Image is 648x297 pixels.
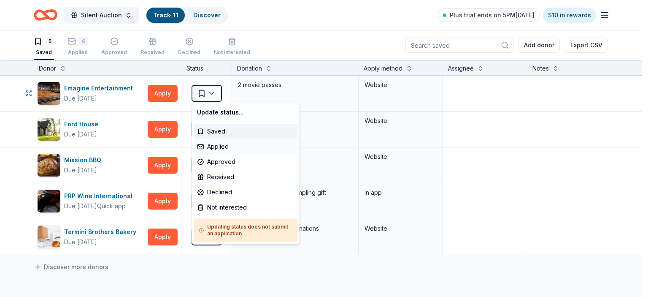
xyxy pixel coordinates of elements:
div: Applied [194,139,297,154]
div: Approved [194,154,297,169]
div: Not interested [194,200,297,215]
div: Saved [194,124,297,139]
h5: Updating status does not submit an application [199,223,292,237]
div: Declined [194,185,297,200]
div: Received [194,169,297,185]
div: Update status... [194,105,297,120]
